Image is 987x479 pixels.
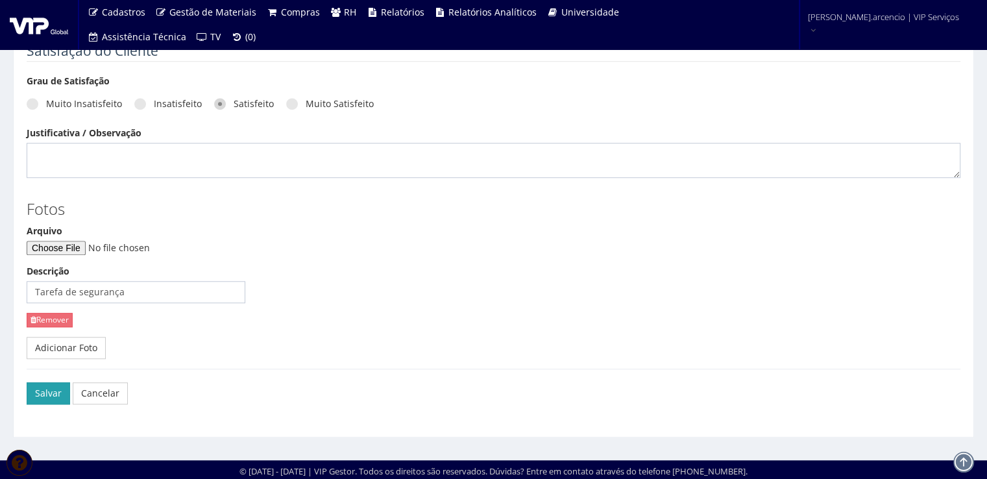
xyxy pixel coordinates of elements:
span: Gestão de Materiais [169,6,256,18]
span: Relatórios Analíticos [448,6,537,18]
label: Muito Insatisfeito [27,97,122,110]
a: Adicionar Foto [27,337,106,359]
span: Cadastros [102,6,145,18]
a: Assistência Técnica [82,25,191,49]
div: © [DATE] - [DATE] | VIP Gestor. Todos os direitos são reservados. Dúvidas? Entre em contato atrav... [239,465,748,478]
label: Muito Satisfeito [286,97,374,110]
span: Relatórios [381,6,424,18]
a: (0) [226,25,261,49]
legend: Satisfação do Cliente [27,42,960,62]
a: Cancelar [73,382,128,404]
span: Assistência Técnica [102,31,186,43]
a: TV [191,25,226,49]
label: Arquivo [27,225,62,238]
a: Remover [27,313,73,326]
img: logo [10,15,68,34]
h3: Fotos [27,201,960,217]
label: Justificativa / Observação [27,127,141,140]
label: Descrição [27,265,69,278]
span: Compras [281,6,320,18]
label: Satisfeito [214,97,274,110]
span: TV [210,31,221,43]
span: RH [344,6,356,18]
span: (0) [245,31,256,43]
button: Salvar [27,382,70,404]
label: Grau de Satisfação [27,75,110,88]
span: Universidade [561,6,619,18]
label: Insatisfeito [134,97,202,110]
span: [PERSON_NAME].arcencio | VIP Serviços [808,10,959,23]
